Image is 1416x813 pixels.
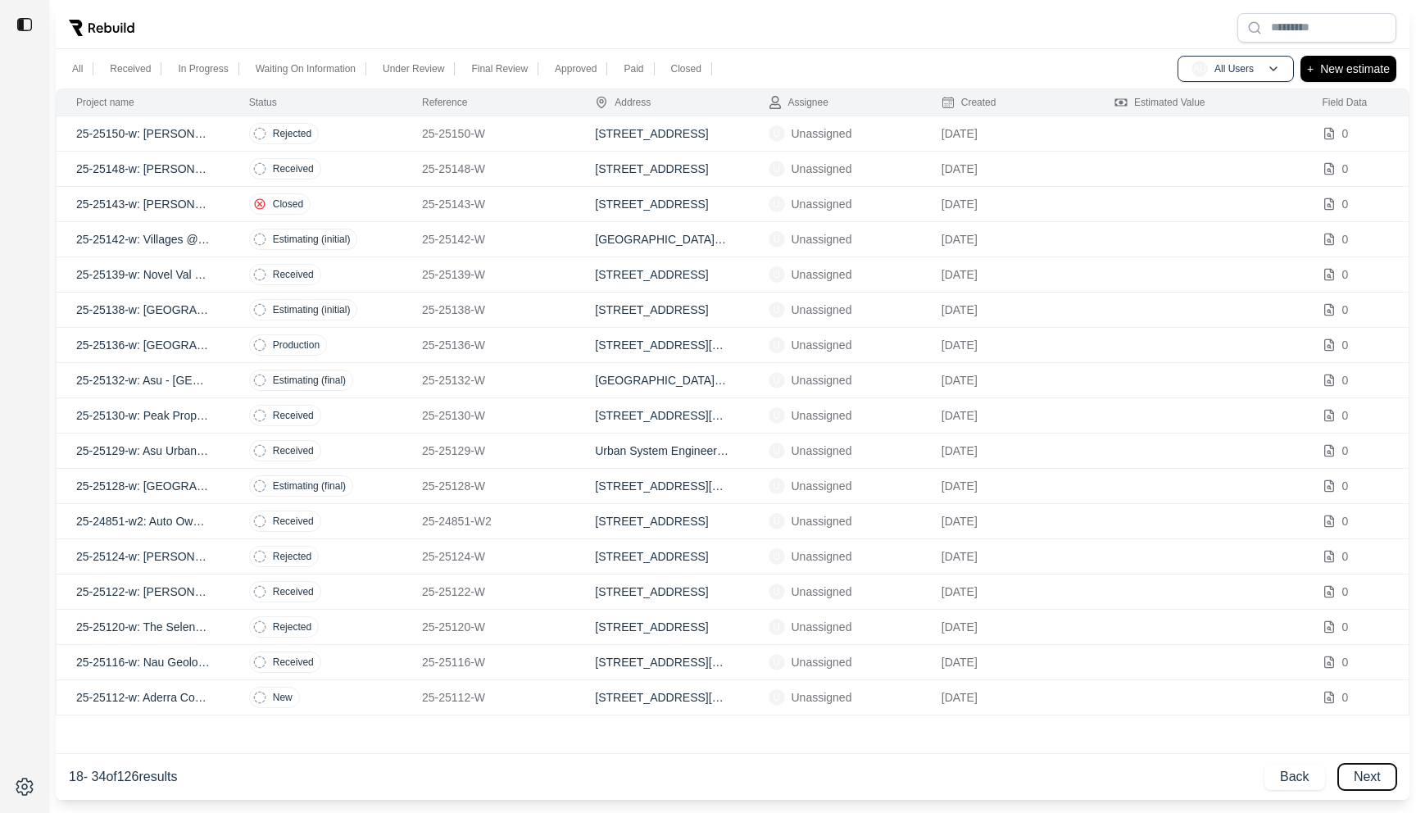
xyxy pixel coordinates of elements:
p: 25-25128-w: [GEOGRAPHIC_DATA][PERSON_NAME] 324 [76,478,210,494]
td: [STREET_ADDRESS][PERSON_NAME] [575,645,748,680]
span: U [769,407,785,424]
td: [STREET_ADDRESS][PERSON_NAME] [575,469,748,504]
p: 25-25138-W [422,302,556,318]
p: 0 [1342,231,1349,248]
div: Assignee [769,96,828,109]
p: All Users [1214,62,1254,75]
p: [DATE] [942,619,1075,635]
p: 25-25132-w: Asu - [GEOGRAPHIC_DATA] [76,372,210,388]
td: [STREET_ADDRESS] [575,539,748,575]
p: 25-25112-w: Aderra Condominiums 1024 [76,689,210,706]
span: U [769,302,785,318]
button: Back [1264,764,1325,790]
p: 25-25148-W [422,161,556,177]
td: [STREET_ADDRESS] [575,575,748,610]
p: Unassigned [792,196,852,212]
p: Under Review [383,62,444,75]
p: Estimating (initial) [273,233,351,246]
p: [DATE] [942,689,1075,706]
p: New [273,691,293,704]
p: 25-25150-w: [PERSON_NAME] [76,125,210,142]
p: Unassigned [792,407,852,424]
p: Unassigned [792,443,852,459]
p: 25-25150-W [422,125,556,142]
span: U [769,231,785,248]
span: U [769,443,785,459]
p: 0 [1342,337,1349,353]
p: + [1307,59,1314,79]
p: [DATE] [942,161,1075,177]
span: U [769,654,785,670]
p: 25-25148-w: [PERSON_NAME] [76,161,210,177]
div: Estimated Value [1114,96,1205,109]
p: [DATE] [942,584,1075,600]
td: [STREET_ADDRESS] [575,504,748,539]
p: 0 [1342,443,1349,459]
td: [STREET_ADDRESS] [575,610,748,645]
span: AU [1191,61,1208,77]
p: [DATE] [942,443,1075,459]
p: New estimate [1320,59,1390,79]
p: 0 [1342,407,1349,424]
td: Urban System Engineering, [STREET_ADDRESS] [575,434,748,469]
p: Unassigned [792,161,852,177]
p: 25-25142-W [422,231,556,248]
p: Unassigned [792,548,852,565]
p: [DATE] [942,654,1075,670]
p: 25-25116-W [422,654,556,670]
p: 0 [1342,302,1349,318]
div: Project name [76,96,134,109]
p: Received [273,268,314,281]
td: [GEOGRAPHIC_DATA], [STREET_ADDRESS] [575,222,748,257]
div: Field Data [1323,96,1368,109]
td: [STREET_ADDRESS] [575,152,748,187]
p: 0 [1342,654,1349,670]
p: Estimating (final) [273,374,346,387]
p: 25-25120-w: The Selene 161 [76,619,210,635]
p: Received [273,162,314,175]
td: [STREET_ADDRESS] [575,116,748,152]
p: 25-25112-W [422,689,556,706]
button: AUAll Users [1178,56,1294,82]
p: Unassigned [792,372,852,388]
p: 0 [1342,196,1349,212]
td: [STREET_ADDRESS][PERSON_NAME] [575,328,748,363]
span: U [769,372,785,388]
p: 25-25138-w: [GEOGRAPHIC_DATA] #3077 [76,302,210,318]
p: 25-25122-w: [PERSON_NAME] [76,584,210,600]
span: U [769,689,785,706]
p: Unassigned [792,654,852,670]
td: [STREET_ADDRESS][PERSON_NAME] [575,680,748,715]
p: 25-25124-w: [PERSON_NAME] [76,548,210,565]
p: 25-25142-w: Villages @ [GEOGRAPHIC_DATA] [76,231,210,248]
p: 25-25116-w: Nau Geology Bldg [76,654,210,670]
p: [DATE] [942,478,1075,494]
p: [DATE] [942,231,1075,248]
p: [DATE] [942,407,1075,424]
button: Next [1338,764,1396,790]
p: Final Review [471,62,528,75]
span: U [769,513,785,529]
p: All [72,62,83,75]
p: Unassigned [792,266,852,283]
span: U [769,125,785,142]
p: Closed [671,62,701,75]
p: Production [273,338,320,352]
td: [STREET_ADDRESS] [575,187,748,222]
p: 25-25130-W [422,407,556,424]
div: Reference [422,96,467,109]
p: 0 [1342,584,1349,600]
p: [DATE] [942,372,1075,388]
p: 25-24851-w2: Auto Owners Office [76,513,210,529]
td: [GEOGRAPHIC_DATA], [STREET_ADDRESS][PERSON_NAME] [575,363,748,398]
span: U [769,161,785,177]
p: Received [273,656,314,669]
p: [DATE] [942,266,1075,283]
span: U [769,478,785,494]
td: [STREET_ADDRESS][PERSON_NAME] [575,398,748,434]
span: U [769,584,785,600]
div: Address [595,96,651,109]
div: Created [942,96,996,109]
p: 25-25120-W [422,619,556,635]
p: 0 [1342,125,1349,142]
